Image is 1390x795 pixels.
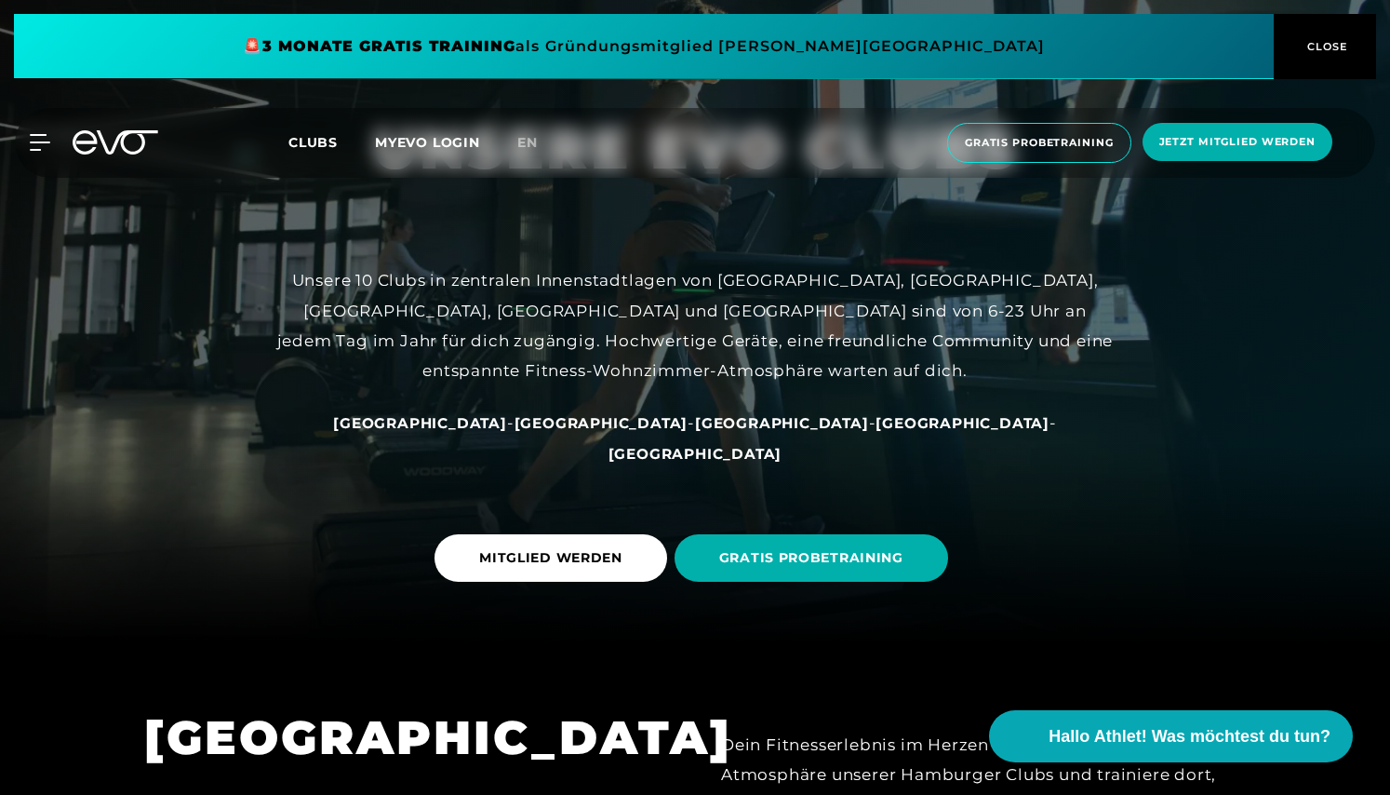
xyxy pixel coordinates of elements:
[276,265,1114,385] div: Unsere 10 Clubs in zentralen Innenstadtlagen von [GEOGRAPHIC_DATA], [GEOGRAPHIC_DATA], [GEOGRAPHI...
[719,548,903,568] span: GRATIS PROBETRAINING
[515,414,688,432] span: [GEOGRAPHIC_DATA]
[1137,123,1338,163] a: Jetzt Mitglied werden
[276,408,1114,468] div: - - - -
[515,413,688,432] a: [GEOGRAPHIC_DATA]
[942,123,1137,163] a: Gratis Probetraining
[1049,724,1330,749] span: Hallo Athlet! Was möchtest du tun?
[989,710,1353,762] button: Hallo Athlet! Was möchtest du tun?
[333,414,507,432] span: [GEOGRAPHIC_DATA]
[965,135,1114,151] span: Gratis Probetraining
[1303,38,1348,55] span: CLOSE
[288,134,338,151] span: Clubs
[608,444,782,463] a: [GEOGRAPHIC_DATA]
[1274,14,1376,79] button: CLOSE
[333,413,507,432] a: [GEOGRAPHIC_DATA]
[517,134,538,151] span: en
[875,414,1049,432] span: [GEOGRAPHIC_DATA]
[675,520,956,596] a: GRATIS PROBETRAINING
[695,413,869,432] a: [GEOGRAPHIC_DATA]
[875,413,1049,432] a: [GEOGRAPHIC_DATA]
[288,133,375,151] a: Clubs
[517,132,560,154] a: en
[144,707,669,768] h1: [GEOGRAPHIC_DATA]
[434,520,675,596] a: MITGLIED WERDEN
[479,548,622,568] span: MITGLIED WERDEN
[375,134,480,151] a: MYEVO LOGIN
[1159,134,1316,150] span: Jetzt Mitglied werden
[608,445,782,463] span: [GEOGRAPHIC_DATA]
[695,414,869,432] span: [GEOGRAPHIC_DATA]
